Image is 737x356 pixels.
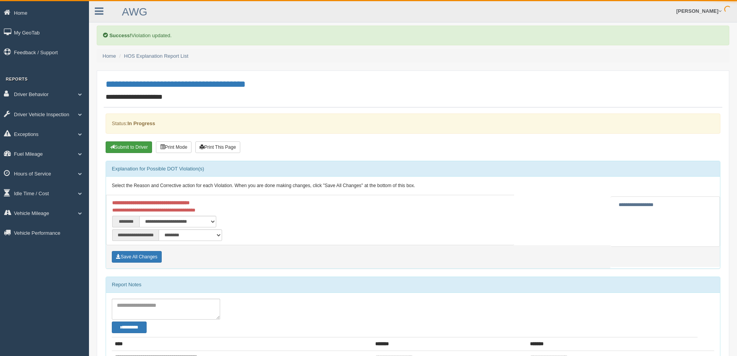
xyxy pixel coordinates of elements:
div: Explanation for Possible DOT Violation(s) [106,161,720,177]
button: Print This Page [195,141,240,153]
a: AWG [122,6,147,18]
div: Report Notes [106,277,720,292]
div: Violation updated. [97,26,729,45]
a: Home [103,53,116,59]
button: Save [112,251,162,263]
div: Status: [106,114,720,133]
button: Change Filter Options [112,322,147,333]
button: Print Mode [156,141,192,153]
div: Select the Reason and Corrective action for each Violation. When you are done making changes, cli... [106,177,720,195]
a: HOS Explanation Report List [124,53,188,59]
button: Submit To Driver [106,141,152,153]
b: Success! [109,33,132,38]
strong: In Progress [127,120,155,126]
